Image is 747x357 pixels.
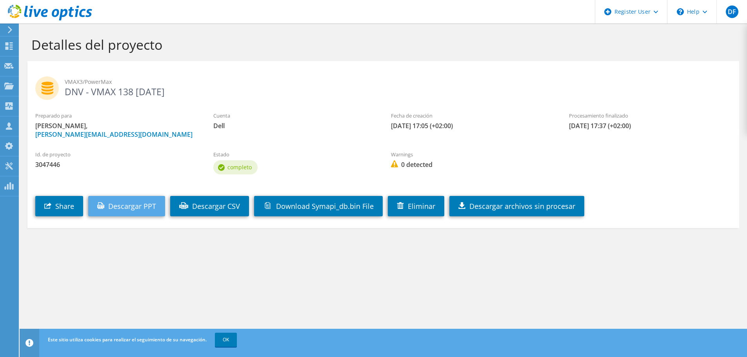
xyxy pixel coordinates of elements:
[170,196,249,216] a: Descargar CSV
[215,333,237,347] a: OK
[213,150,376,158] label: Estado
[88,196,165,216] a: Descargar PPT
[449,196,584,216] a: Descargar archivos sin procesar
[391,112,553,120] label: Fecha de creación
[726,5,738,18] span: DF
[35,160,198,169] span: 3047446
[35,130,193,139] a: [PERSON_NAME][EMAIL_ADDRESS][DOMAIN_NAME]
[227,163,252,171] span: completo
[569,121,731,130] span: [DATE] 17:37 (+02:00)
[391,121,553,130] span: [DATE] 17:05 (+02:00)
[388,196,444,216] a: Eliminar
[35,121,198,139] span: [PERSON_NAME],
[213,112,376,120] label: Cuenta
[65,78,731,86] span: VMAX3/PowerMax
[35,196,83,216] a: Share
[213,121,376,130] span: Dell
[677,8,684,15] svg: \n
[35,76,731,96] h2: DNV - VMAX 138 [DATE]
[48,336,207,343] span: Este sitio utiliza cookies para realizar el seguimiento de su navegación.
[35,150,198,158] label: Id. de proyecto
[35,112,198,120] label: Preparado para
[569,112,731,120] label: Procesamiento finalizado
[391,150,553,158] label: Warnings
[31,36,731,53] h1: Detalles del proyecto
[254,196,383,216] a: Download Symapi_db.bin File
[391,160,553,169] span: 0 detected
